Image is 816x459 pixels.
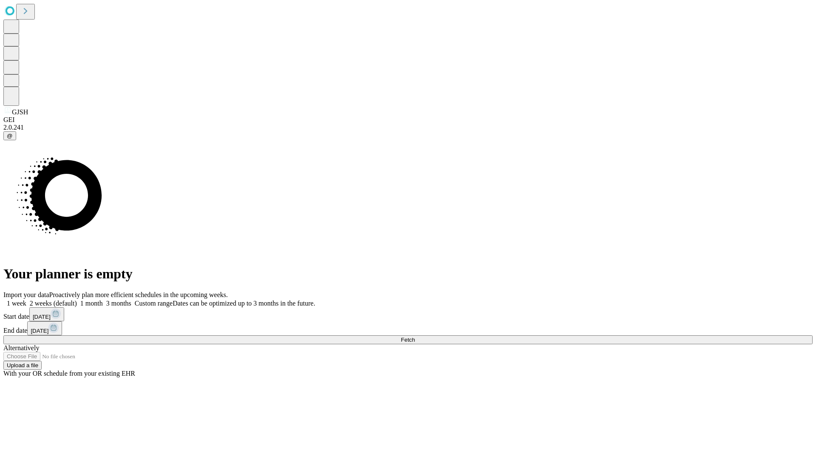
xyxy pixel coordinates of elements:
div: 2.0.241 [3,124,813,131]
span: Import your data [3,291,49,298]
button: [DATE] [27,321,62,335]
h1: Your planner is empty [3,266,813,282]
span: 2 weeks (default) [30,300,77,307]
div: End date [3,321,813,335]
button: Fetch [3,335,813,344]
button: [DATE] [29,307,64,321]
div: GEI [3,116,813,124]
span: Dates can be optimized up to 3 months in the future. [173,300,315,307]
span: Custom range [135,300,173,307]
span: Proactively plan more efficient schedules in the upcoming weeks. [49,291,228,298]
span: 3 months [106,300,131,307]
span: Alternatively [3,344,39,351]
button: @ [3,131,16,140]
span: [DATE] [31,328,48,334]
div: Start date [3,307,813,321]
span: 1 month [80,300,103,307]
span: [DATE] [33,314,51,320]
span: 1 week [7,300,26,307]
span: GJSH [12,108,28,116]
span: @ [7,133,13,139]
span: Fetch [401,337,415,343]
span: With your OR schedule from your existing EHR [3,370,135,377]
button: Upload a file [3,361,42,370]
